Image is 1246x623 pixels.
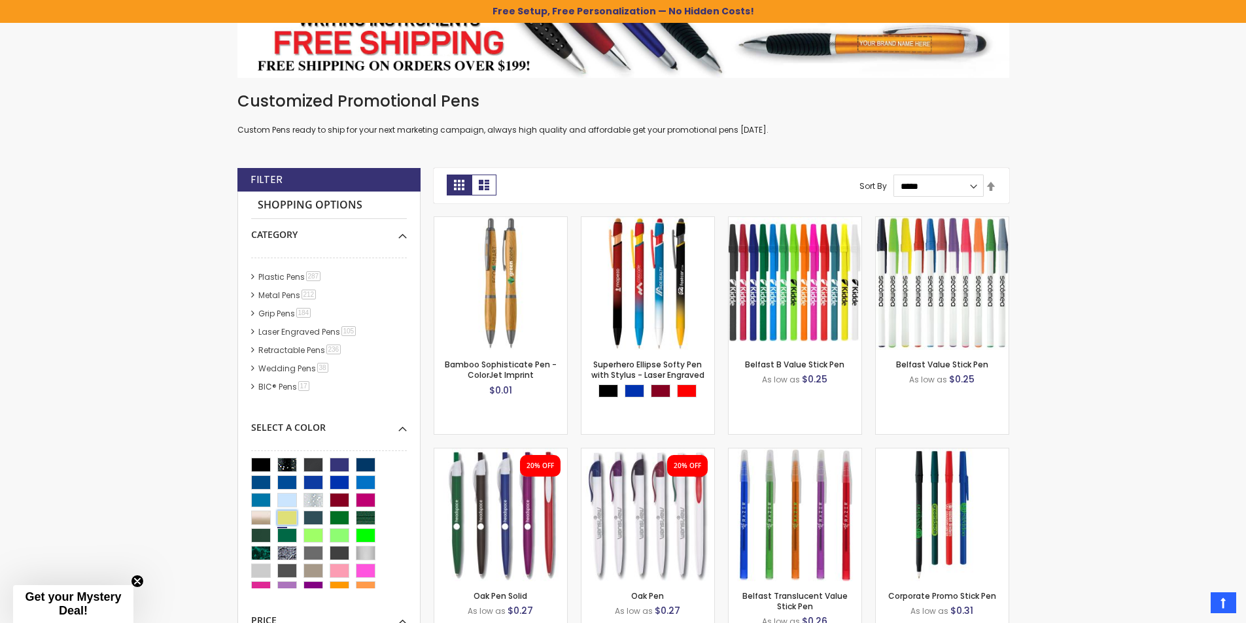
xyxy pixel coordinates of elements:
[434,216,567,227] a: Bamboo Sophisticate Pen - ColorJet Imprint
[447,175,472,195] strong: Grid
[434,448,567,459] a: Oak Pen Solid
[468,605,506,616] span: As low as
[631,590,664,601] a: Oak Pen
[306,271,321,281] span: 287
[131,575,144,588] button: Close teaser
[876,448,1009,459] a: Corporate Promo Stick Pen
[255,326,361,337] a: Laser Engraved Pens105
[742,590,848,612] a: Belfast Translucent Value Stick Pen
[445,359,557,380] a: Bamboo Sophisticate Pen - ColorJet Imprint
[910,605,948,616] span: As low as
[255,363,333,374] a: Wedding Pens38
[341,326,356,336] span: 105
[251,219,407,241] div: Category
[909,374,947,385] span: As low as
[237,7,1009,77] img: Pens
[13,585,133,623] div: Get your Mystery Deal!Close teaser
[876,217,1009,350] img: Belfast Value Stick Pen
[949,373,975,386] span: $0.25
[591,359,704,380] a: Superhero Ellipse Softy Pen with Stylus - Laser Engraved
[1138,588,1246,623] iframe: Google Customer Reviews
[25,590,121,617] span: Get your Mystery Deal!
[296,308,311,318] span: 184
[434,217,567,350] img: Bamboo Sophisticate Pen - ColorJet Imprint
[729,216,861,227] a: Belfast B Value Stick Pen
[615,605,653,616] span: As low as
[527,462,554,471] div: 20% OFF
[317,363,328,373] span: 38
[251,412,407,434] div: Select A Color
[508,604,533,617] span: $0.27
[251,192,407,220] strong: Shopping Options
[876,448,1009,581] img: Corporate Promo Stick Pen
[651,384,670,397] div: Burgundy
[729,448,861,581] img: Belfast Translucent Value Stick Pen
[251,173,283,187] strong: Filter
[326,345,341,354] span: 236
[581,216,714,227] a: Superhero Ellipse Softy Pen with Stylus - Laser Engraved
[237,91,1009,112] h1: Customized Promotional Pens
[598,384,618,397] div: Black
[255,308,316,319] a: Grip Pens184
[581,217,714,350] img: Superhero Ellipse Softy Pen with Stylus - Laser Engraved
[896,359,988,370] a: Belfast Value Stick Pen
[677,384,697,397] div: Red
[762,374,800,385] span: As low as
[802,373,827,386] span: $0.25
[888,590,996,601] a: Corporate Promo Stick Pen
[745,359,844,370] a: Belfast B Value Stick Pen
[302,290,317,299] span: 212
[625,384,644,397] div: Blue
[655,604,680,617] span: $0.27
[581,448,714,581] img: Oak Pen
[859,180,887,192] label: Sort By
[434,448,567,581] img: Oak Pen Solid
[876,216,1009,227] a: Belfast Value Stick Pen
[729,217,861,350] img: Belfast B Value Stick Pen
[255,345,346,356] a: Retractable Pens236
[581,448,714,459] a: Oak Pen
[255,271,326,282] a: Plastic Pens287
[474,590,527,601] a: Oak Pen Solid
[674,462,701,471] div: 20% OFF
[489,384,512,397] span: $0.01
[237,91,1009,136] div: Custom Pens ready to ship for your next marketing campaign, always high quality and affordable ge...
[729,448,861,459] a: Belfast Translucent Value Stick Pen
[298,381,309,391] span: 17
[950,604,973,617] span: $0.31
[255,290,321,301] a: Metal Pens212
[255,381,314,392] a: BIC® Pens17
